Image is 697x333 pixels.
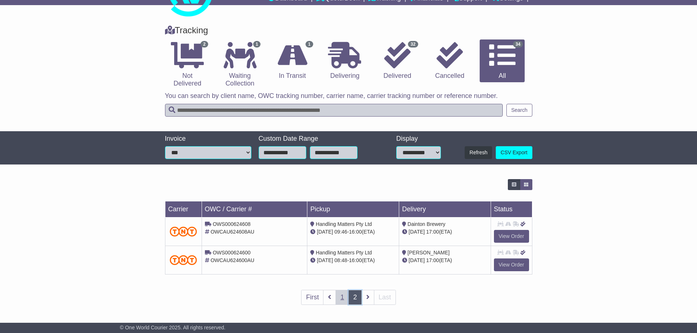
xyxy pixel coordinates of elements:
img: TNT_Domestic.png [170,227,197,236]
td: Pickup [307,201,399,217]
a: 32 Delivered [375,39,420,83]
span: 32 [408,41,418,48]
span: 08:48 [334,257,347,263]
span: 1 [306,41,313,48]
span: 1 [253,41,261,48]
a: View Order [494,258,529,271]
button: Search [506,104,532,117]
span: Dainton Brewery [408,221,446,227]
div: - (ETA) [310,228,396,236]
div: Tracking [161,25,536,36]
span: [DATE] [317,229,333,235]
td: Delivery [399,201,491,217]
span: OWS000624608 [213,221,251,227]
span: 34 [513,41,523,48]
a: 2 Not Delivered [165,39,210,90]
a: 1 Waiting Collection [217,39,262,90]
a: Delivering [322,39,367,83]
span: Handling Matters Pty Ltd [316,221,372,227]
div: Display [396,135,441,143]
a: CSV Export [496,146,532,159]
span: OWS000624600 [213,250,251,256]
span: OWCAU624608AU [210,229,254,235]
div: Invoice [165,135,251,143]
span: [DATE] [409,257,425,263]
a: First [301,290,323,305]
span: OWCAU624600AU [210,257,254,263]
span: [PERSON_NAME] [408,250,450,256]
td: OWC / Carrier # [202,201,307,217]
p: You can search by client name, OWC tracking number, carrier name, carrier tracking number or refe... [165,92,532,100]
a: 2 [348,290,361,305]
span: © One World Courier 2025. All rights reserved. [120,325,226,330]
button: Refresh [465,146,492,159]
span: 16:00 [349,229,362,235]
td: Carrier [165,201,202,217]
img: TNT_Domestic.png [170,255,197,265]
a: Cancelled [427,39,472,83]
span: 09:46 [334,229,347,235]
div: Custom Date Range [259,135,376,143]
div: (ETA) [402,257,488,264]
a: 1 [336,290,349,305]
span: 2 [201,41,208,48]
div: - (ETA) [310,257,396,264]
span: 17:00 [426,257,439,263]
a: 1 In Transit [270,39,315,83]
a: View Order [494,230,529,243]
a: 34 All [480,39,525,83]
span: Handling Matters Pty Ltd [316,250,372,256]
span: [DATE] [317,257,333,263]
td: Status [491,201,532,217]
div: (ETA) [402,228,488,236]
span: [DATE] [409,229,425,235]
span: 17:00 [426,229,439,235]
span: 16:00 [349,257,362,263]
